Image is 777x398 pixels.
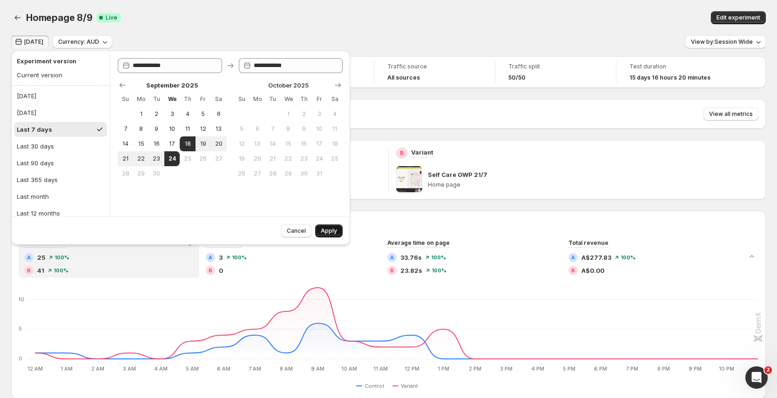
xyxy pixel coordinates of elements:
[315,95,323,103] span: Fr
[217,365,230,372] text: 6 AM
[122,95,129,103] span: Su
[153,125,161,133] span: 9
[300,110,308,118] span: 2
[284,155,292,162] span: 22
[196,136,211,151] button: Friday September 19 2025
[626,365,638,372] text: 7 PM
[311,121,327,136] button: Friday October 10 2025
[238,155,246,162] span: 19
[14,189,107,204] button: Last month
[199,155,207,162] span: 26
[250,121,265,136] button: Monday October 6 2025
[17,125,52,134] div: Last 7 days
[315,224,343,237] button: Apply
[180,121,195,136] button: Thursday September 11 2025
[234,151,250,166] button: Sunday October 19 2025
[469,365,481,372] text: 2 PM
[180,92,195,107] th: Thursday
[116,79,129,92] button: Show previous month, August 2025
[387,62,482,82] a: Traffic sourceAll sources
[281,92,296,107] th: Wednesday
[238,140,246,148] span: 12
[133,166,149,181] button: Monday September 29 2025
[122,155,129,162] span: 21
[234,136,250,151] button: Sunday October 12 2025
[122,125,129,133] span: 7
[764,366,772,374] span: 2
[137,125,145,133] span: 8
[118,166,133,181] button: Sunday September 28 2025
[14,88,107,103] button: [DATE]
[331,140,339,148] span: 18
[168,125,176,133] span: 10
[327,92,343,107] th: Saturday
[253,125,261,133] span: 6
[137,140,145,148] span: 15
[19,218,758,228] h2: Performance over time
[253,170,261,177] span: 27
[400,266,422,275] span: 23.82s
[571,255,575,260] h2: A
[331,110,339,118] span: 4
[657,365,670,372] text: 8 PM
[19,325,22,332] text: 5
[709,110,753,118] span: View all metrics
[211,92,226,107] th: Saturday
[265,92,280,107] th: Tuesday
[296,136,311,151] button: Thursday October 16 2025
[196,151,211,166] button: Friday September 26 2025
[331,79,345,92] button: Show next month, November 2025
[327,136,343,151] button: Saturday October 18 2025
[154,365,168,372] text: 4 AM
[387,63,482,70] span: Traffic source
[180,136,195,151] button: Start of range Thursday September 18 2025
[27,255,31,260] h2: A
[315,125,323,133] span: 10
[234,92,250,107] th: Sunday
[19,296,24,303] text: 10
[153,110,161,118] span: 2
[14,67,103,82] button: Current version
[296,107,311,121] button: Thursday October 2 2025
[17,158,54,168] div: Last 90 days
[315,155,323,162] span: 24
[284,140,292,148] span: 15
[215,110,223,118] span: 6
[250,166,265,181] button: Monday October 27 2025
[287,227,306,235] span: Cancel
[405,365,419,372] text: 12 PM
[719,365,734,372] text: 10 PM
[300,140,308,148] span: 16
[118,121,133,136] button: Sunday September 7 2025
[281,166,296,181] button: Wednesday October 29 2025
[215,95,223,103] span: Sa
[17,56,101,66] h2: Experiment version
[281,136,296,151] button: Wednesday October 15 2025
[196,107,211,121] button: Friday September 5 2025
[621,255,635,260] span: 100 %
[431,255,446,260] span: 100 %
[209,268,212,273] h2: B
[14,172,107,187] button: Last 365 days
[365,382,384,390] span: Control
[149,92,164,107] th: Tuesday
[183,110,191,118] span: 4
[219,266,223,275] span: 0
[37,253,45,262] span: 25
[331,125,339,133] span: 11
[269,155,277,162] span: 21
[122,140,129,148] span: 14
[745,366,768,389] iframe: Intercom live chat
[315,170,323,177] span: 31
[311,136,327,151] button: Friday October 17 2025
[54,255,69,260] span: 100 %
[149,121,164,136] button: Tuesday September 9 2025
[265,166,280,181] button: Tuesday October 28 2025
[508,74,526,81] span: 50/50
[315,140,323,148] span: 17
[215,125,223,133] span: 13
[91,365,104,372] text: 2 AM
[180,107,195,121] button: Thursday September 4 2025
[238,170,246,177] span: 26
[137,170,145,177] span: 29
